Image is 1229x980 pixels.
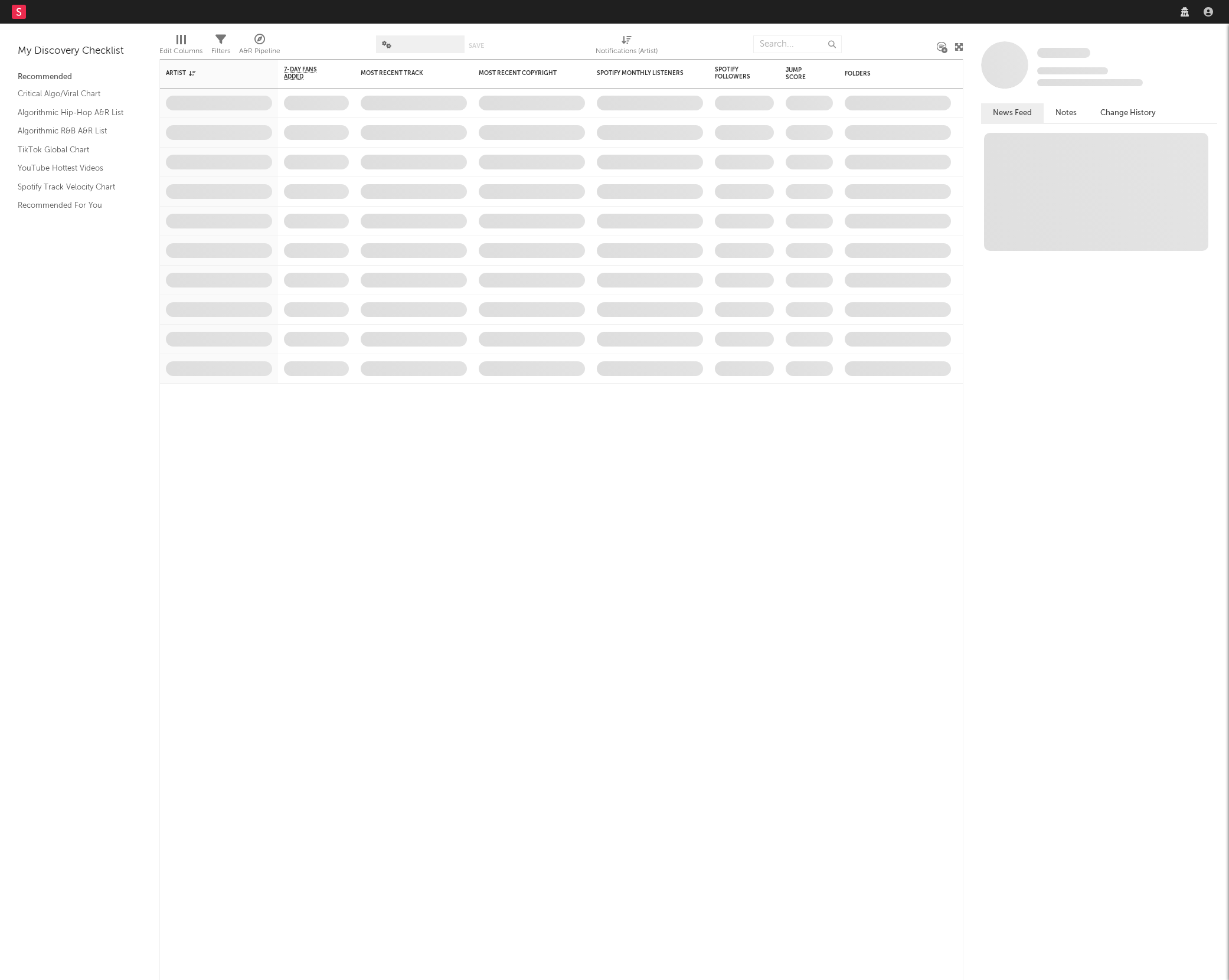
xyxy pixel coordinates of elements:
[1037,79,1143,86] span: 0 fans last week
[753,35,842,53] input: Search...
[18,143,130,156] a: TikTok Global Chart
[762,67,774,79] button: Filter by Spotify Followers
[939,68,951,80] button: Filter by Folders
[18,70,142,84] div: Recommended
[691,67,703,79] button: Filter by Spotify Monthly Listeners
[284,66,331,80] span: 7-Day Fans Added
[18,87,130,100] a: Critical Algo/Viral Chart
[18,125,130,138] a: Algorithmic R&B A&R List
[981,103,1044,123] button: News Feed
[596,30,658,64] div: Notifications (Artist)
[845,70,933,77] div: Folders
[159,30,202,64] div: Edit Columns
[596,44,658,58] div: Notifications (Artist)
[821,68,833,80] button: Filter by Jump Score
[18,44,142,58] div: My Discovery Checklist
[1044,103,1089,123] button: Notes
[159,44,202,58] div: Edit Columns
[211,30,230,64] div: Filters
[455,67,467,79] button: Filter by Most Recent Track
[1037,48,1090,58] span: Some Artist
[211,44,230,58] div: Filters
[469,43,484,49] button: Save
[1037,67,1108,74] span: Tracking Since: [DATE]
[337,67,349,79] button: Filter by 7-Day Fans Added
[573,67,585,79] button: Filter by Most Recent Copyright
[715,66,756,80] div: Spotify Followers
[239,30,280,64] div: A&R Pipeline
[1037,47,1090,59] a: Some Artist
[166,70,254,77] div: Artist
[597,70,685,77] div: Spotify Monthly Listeners
[479,70,567,77] div: Most Recent Copyright
[786,67,815,81] div: Jump Score
[18,199,130,212] a: Recommended For You
[260,67,272,79] button: Filter by Artist
[18,181,130,194] a: Spotify Track Velocity Chart
[18,162,130,175] a: YouTube Hottest Videos
[239,44,280,58] div: A&R Pipeline
[18,106,130,119] a: Algorithmic Hip-Hop A&R List
[1089,103,1168,123] button: Change History
[361,70,449,77] div: Most Recent Track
